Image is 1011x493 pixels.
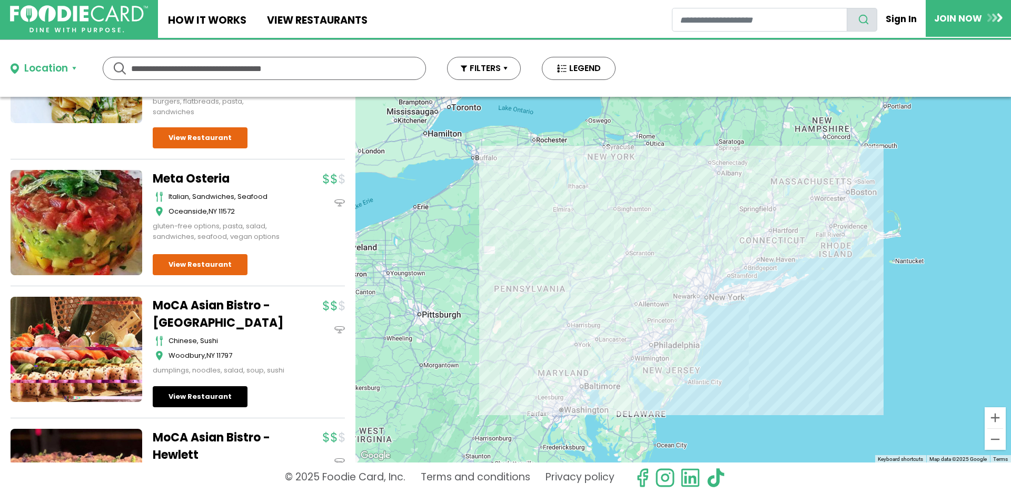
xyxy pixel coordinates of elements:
div: dumplings, noodles, salad, soup, sushi [153,365,284,376]
div: , [168,350,284,361]
div: , [168,206,284,217]
a: View Restaurant [153,127,247,148]
span: NY [209,206,217,216]
a: Meta Osteria [153,170,284,187]
p: © 2025 Foodie Card, Inc. [285,468,405,488]
div: burgers, flatbreads, pasta, sandwiches [153,96,284,117]
img: linkedin.svg [680,468,700,488]
img: dinein_icon.svg [334,325,345,335]
a: View Restaurant [153,254,247,275]
a: Open this area in Google Maps (opens a new window) [358,449,393,462]
button: Zoom in [985,407,1006,428]
a: Terms and conditions [421,468,530,488]
img: map_icon.svg [155,350,163,361]
svg: check us out on facebook [632,468,652,488]
a: View Restaurant [153,386,247,407]
a: Terms [993,456,1008,462]
span: 11797 [216,350,232,360]
span: Map data ©2025 Google [929,456,987,462]
img: cutlery_icon.svg [155,192,163,202]
button: LEGEND [542,57,616,80]
a: Sign In [877,7,926,31]
div: Location [24,61,68,76]
button: Zoom out [985,429,1006,450]
button: FILTERS [447,57,521,80]
input: restaurant search [672,8,847,32]
img: Google [358,449,393,462]
span: 11572 [219,206,235,216]
img: FoodieCard; Eat, Drink, Save, Donate [10,5,148,33]
button: search [847,8,877,32]
button: Keyboard shortcuts [878,456,923,463]
img: cutlery_icon.svg [155,336,163,346]
div: italian, sandwiches, seafood [168,192,284,202]
a: MoCA Asian Bistro - [GEOGRAPHIC_DATA] [153,297,284,331]
span: NY [206,350,215,360]
img: dinein_icon.svg [334,457,345,467]
img: tiktok.svg [706,468,726,488]
a: MoCA Asian Bistro - Hewlett [153,429,284,464]
button: Location [11,61,76,76]
img: dinein_icon.svg [334,198,345,208]
a: Privacy policy [546,468,614,488]
span: Woodbury [168,350,205,360]
div: gluten-free options, pasta, salad, sandwiches, seafood, vegan options [153,221,284,242]
img: map_icon.svg [155,206,163,217]
div: chinese, sushi [168,336,284,346]
span: Oceanside [168,206,207,216]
